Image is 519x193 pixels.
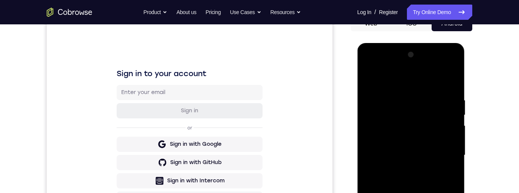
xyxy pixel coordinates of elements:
button: Sign in with GitHub [70,139,216,154]
a: About us [176,5,196,20]
a: Log In [357,5,371,20]
button: Sign in [70,87,216,102]
h1: Sign in to your account [70,52,216,63]
div: Sign in with Zendesk [121,179,177,187]
button: Sign in with Google [70,121,216,136]
div: Sign in with Google [123,124,175,132]
p: or [139,109,147,115]
a: Register [379,5,398,20]
span: / [374,8,376,17]
a: Pricing [206,5,221,20]
button: Sign in with Zendesk [70,175,216,191]
div: Sign in with Intercom [120,161,178,169]
div: Sign in with GitHub [123,143,175,150]
button: Use Cases [230,5,261,20]
a: Go to the home page [47,8,92,17]
button: Resources [271,5,301,20]
a: Try Online Demo [407,5,472,20]
button: Product [144,5,168,20]
input: Enter your email [74,73,211,80]
button: Sign in with Intercom [70,157,216,172]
